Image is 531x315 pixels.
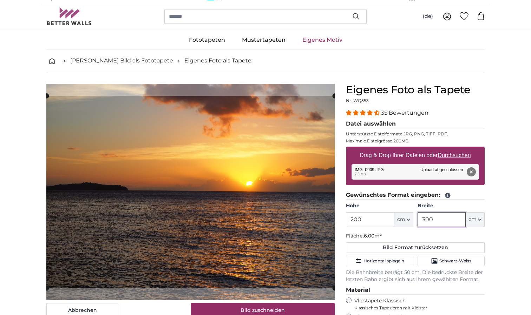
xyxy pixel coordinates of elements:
img: Betterwalls [46,7,92,25]
button: Bild Format zurücksetzen [346,242,485,253]
span: 4.34 stars [346,109,381,116]
span: Schwarz-Weiss [439,258,471,264]
label: Höhe [346,202,413,209]
a: Eigenes Foto als Tapete [184,56,251,65]
a: [PERSON_NAME] Bild als Fototapete [70,56,173,65]
span: Klassisches Tapezieren mit Kleister [354,305,479,311]
label: Drag & Drop Ihrer Dateien oder [357,148,474,162]
span: cm [468,216,477,223]
p: Fläche: [346,233,485,240]
span: Nr. WQ553 [346,98,369,103]
button: (de) [417,10,439,23]
button: cm [466,212,485,227]
p: Maximale Dateigrösse 200MB. [346,138,485,144]
a: Eigenes Motiv [294,31,351,49]
span: 35 Bewertungen [381,109,428,116]
button: Horizontal spiegeln [346,256,413,266]
label: Vliestapete Klassisch [354,297,479,311]
h1: Eigenes Foto als Tapete [346,83,485,96]
p: Unterstützte Dateiformate JPG, PNG, TIFF, PDF. [346,131,485,137]
button: cm [394,212,413,227]
span: 6.00m² [364,233,382,239]
span: cm [397,216,405,223]
a: Mustertapeten [234,31,294,49]
label: Breite [418,202,485,209]
nav: breadcrumbs [46,49,485,72]
legend: Gewünschtes Format eingeben: [346,191,485,200]
legend: Material [346,286,485,295]
a: Fototapeten [181,31,234,49]
u: Durchsuchen [438,152,471,158]
button: Schwarz-Weiss [418,256,485,266]
legend: Datei auswählen [346,120,485,128]
p: Die Bahnbreite beträgt 50 cm. Die bedruckte Breite der letzten Bahn ergibt sich aus Ihrem gewählt... [346,269,485,283]
span: Horizontal spiegeln [363,258,404,264]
